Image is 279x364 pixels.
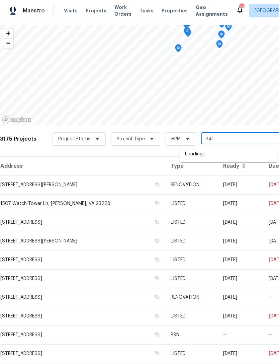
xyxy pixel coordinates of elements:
[183,20,189,30] div: Map marker
[154,219,160,225] button: Copy Address
[114,4,131,17] span: Work Orders
[154,257,160,263] button: Copy Address
[218,269,263,288] td: [DATE]
[218,325,263,344] td: --
[218,250,263,269] td: [DATE]
[180,146,277,162] div: Loading…
[218,213,263,232] td: [DATE]
[218,232,263,250] td: [DATE]
[165,250,218,269] td: LISTED
[3,39,13,48] span: Zoom out
[218,157,263,175] th: Ready
[218,307,263,325] td: [DATE]
[184,27,190,38] div: Map marker
[165,175,218,194] td: RENOVATION
[165,269,218,288] td: LISTED
[3,28,13,38] button: Zoom in
[165,232,218,250] td: LISTED
[201,134,278,144] input: Search projects
[154,294,160,300] button: Copy Address
[218,194,263,213] td: [DATE]
[58,136,90,142] span: Project Status
[154,238,160,244] button: Copy Address
[117,136,145,142] span: Project Type
[239,4,244,11] div: 42
[196,4,228,17] span: Geo Assignments
[165,194,218,213] td: LISTED
[218,344,263,363] td: [DATE]
[165,157,218,175] th: Type
[154,181,160,188] button: Copy Address
[154,275,160,281] button: Copy Address
[171,136,181,142] span: HPM
[154,332,160,338] button: Copy Address
[2,116,31,124] a: Mapbox homepage
[175,44,182,55] div: Map marker
[64,7,78,14] span: Visits
[165,307,218,325] td: LISTED
[216,40,223,51] div: Map marker
[154,350,160,356] button: Copy Address
[218,30,225,41] div: Map marker
[218,288,263,307] td: [DATE]
[162,7,188,14] span: Properties
[165,325,218,344] td: BRN
[86,7,106,14] span: Projects
[218,175,263,194] td: [DATE]
[165,344,218,363] td: LISTED
[139,8,154,13] span: Tasks
[165,213,218,232] td: LISTED
[23,7,45,14] span: Maestro
[154,313,160,319] button: Copy Address
[154,200,160,206] button: Copy Address
[165,288,218,307] td: RENOVATION
[3,38,13,48] button: Zoom out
